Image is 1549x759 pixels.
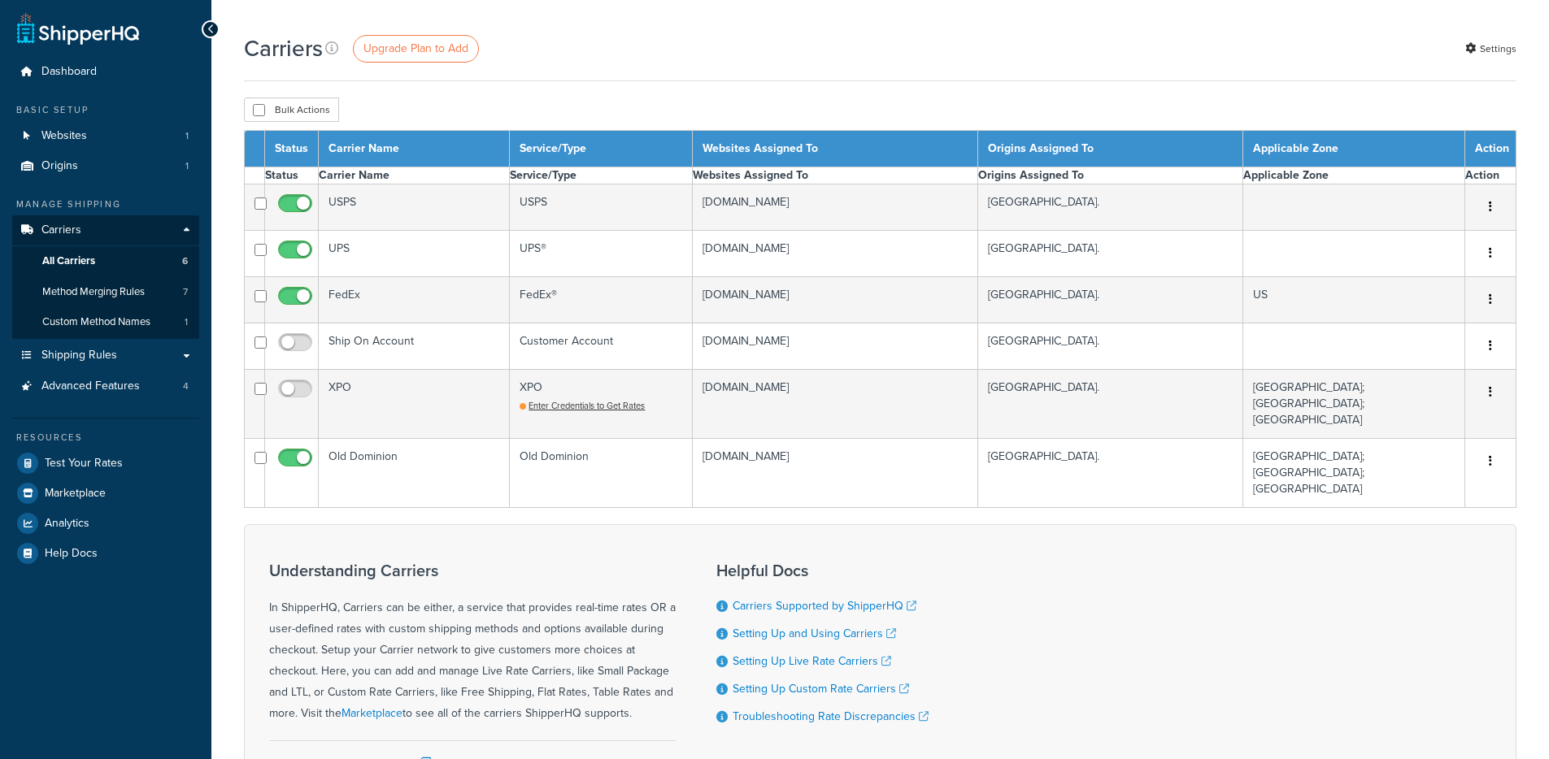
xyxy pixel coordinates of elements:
[693,131,978,167] th: Websites Assigned To
[716,562,929,579] h3: Helpful Docs
[12,479,199,508] a: Marketplace
[41,129,87,143] span: Websites
[319,277,510,323] td: FedEx
[12,277,199,307] a: Method Merging Rules 7
[12,449,199,478] a: Test Your Rates
[1242,370,1464,439] td: [GEOGRAPHIC_DATA]; [GEOGRAPHIC_DATA]; [GEOGRAPHIC_DATA]
[12,371,199,401] li: Advanced Features
[319,370,510,439] td: XPO
[529,399,645,412] span: Enter Credentials to Get Rates
[41,349,117,362] span: Shipping Rules
[12,151,199,181] li: Origins
[185,315,188,329] span: 1
[733,653,891,670] a: Setting Up Live Rate Carriers
[510,184,693,231] td: USPS
[12,57,199,87] a: Dashboard
[185,129,189,143] span: 1
[1242,131,1464,167] th: Applicable Zone
[1242,439,1464,508] td: [GEOGRAPHIC_DATA]; [GEOGRAPHIC_DATA]; [GEOGRAPHIC_DATA]
[1242,167,1464,184] th: Applicable Zone
[12,307,199,337] a: Custom Method Names 1
[12,215,199,339] li: Carriers
[978,231,1243,277] td: [GEOGRAPHIC_DATA].
[978,370,1243,439] td: [GEOGRAPHIC_DATA].
[693,184,978,231] td: [DOMAIN_NAME]
[244,33,323,64] h1: Carriers
[41,65,97,79] span: Dashboard
[363,40,468,57] span: Upgrade Plan to Add
[41,223,81,237] span: Carriers
[733,680,909,697] a: Setting Up Custom Rate Carriers
[510,131,693,167] th: Service/Type
[733,708,929,725] a: Troubleshooting Rate Discrepancies
[12,539,199,568] a: Help Docs
[45,547,98,561] span: Help Docs
[510,323,693,370] td: Customer Account
[12,246,199,276] li: All Carriers
[12,371,199,401] a: Advanced Features 4
[510,277,693,323] td: FedEx®
[12,340,199,371] a: Shipping Rules
[319,184,510,231] td: USPS
[42,315,150,329] span: Custom Method Names
[12,121,199,151] li: Websites
[1465,37,1516,60] a: Settings
[693,231,978,277] td: [DOMAIN_NAME]
[12,431,199,445] div: Resources
[319,167,510,184] th: Carrier Name
[12,246,199,276] a: All Carriers 6
[319,323,510,370] td: Ship On Account
[12,103,199,117] div: Basic Setup
[12,197,199,211] div: Manage Shipping
[12,151,199,181] a: Origins 1
[510,167,693,184] th: Service/Type
[693,167,978,184] th: Websites Assigned To
[978,277,1243,323] td: [GEOGRAPHIC_DATA].
[510,439,693,508] td: Old Dominion
[12,215,199,245] a: Carriers
[510,370,693,439] td: XPO
[319,439,510,508] td: Old Dominion
[733,625,896,642] a: Setting Up and Using Carriers
[319,131,510,167] th: Carrier Name
[353,35,479,63] a: Upgrade Plan to Add
[693,277,978,323] td: [DOMAIN_NAME]
[183,379,189,393] span: 4
[185,159,189,173] span: 1
[520,399,645,412] a: Enter Credentials to Get Rates
[42,254,95,268] span: All Carriers
[265,131,319,167] th: Status
[45,457,123,471] span: Test Your Rates
[269,562,676,724] div: In ShipperHQ, Carriers can be either, a service that provides real-time rates OR a user-defined r...
[12,307,199,337] li: Custom Method Names
[733,597,916,614] a: Carriers Supported by ShipperHQ
[183,285,188,299] span: 7
[269,562,676,579] h3: Understanding Carriers
[41,379,140,393] span: Advanced Features
[41,159,78,173] span: Origins
[693,370,978,439] td: [DOMAIN_NAME]
[12,509,199,538] a: Analytics
[12,121,199,151] a: Websites 1
[45,517,89,531] span: Analytics
[1465,167,1516,184] th: Action
[978,184,1243,231] td: [GEOGRAPHIC_DATA].
[978,439,1243,508] td: [GEOGRAPHIC_DATA].
[1465,131,1516,167] th: Action
[510,231,693,277] td: UPS®
[693,323,978,370] td: [DOMAIN_NAME]
[12,277,199,307] li: Method Merging Rules
[319,231,510,277] td: UPS
[978,323,1243,370] td: [GEOGRAPHIC_DATA].
[1242,277,1464,323] td: US
[182,254,188,268] span: 6
[42,285,145,299] span: Method Merging Rules
[265,167,319,184] th: Status
[693,439,978,508] td: [DOMAIN_NAME]
[45,487,106,501] span: Marketplace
